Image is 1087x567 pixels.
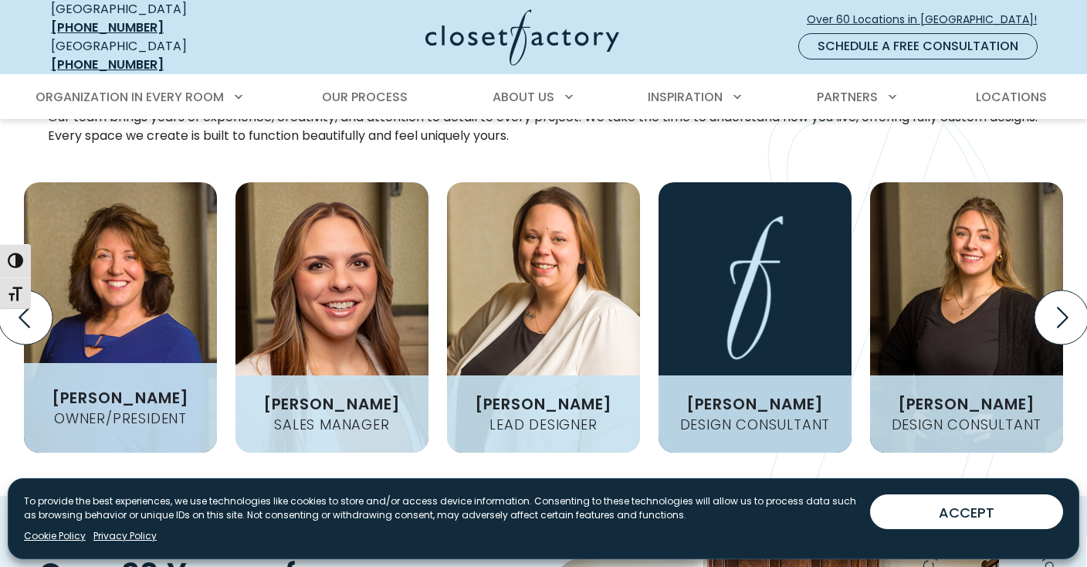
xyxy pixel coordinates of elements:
h3: [PERSON_NAME] [469,396,618,412]
span: Organization in Every Room [36,88,224,106]
h4: Owner/President [48,412,193,426]
button: ACCEPT [870,494,1063,529]
p: To provide the best experiences, we use technologies like cookies to store and/or access device i... [24,494,858,522]
p: Our team brings years of experience, creativity, and attention to detail to every project. We tak... [48,108,1039,145]
img: Closet Factory Pittsburgh Lacey Hosbach [235,182,428,453]
h3: [PERSON_NAME] [892,396,1041,412]
img: Closet Factory Pittsburgh Meagen Bunner [447,182,640,453]
img: Closet Factory Logo [425,9,619,66]
img: Closet Factory Pittsburgh Alexa Henckel [870,182,1063,453]
span: Inspiration [648,88,723,106]
img: Cindy Cunningham [659,182,852,453]
span: About Us [493,88,554,106]
h3: [PERSON_NAME] [46,390,195,406]
span: Our Process [322,88,408,106]
h3: [PERSON_NAME] [257,396,407,412]
h4: Sales Manager [268,418,395,432]
h3: [PERSON_NAME] [680,396,830,412]
a: [PHONE_NUMBER] [51,56,164,73]
div: [GEOGRAPHIC_DATA] [51,37,275,74]
a: [PHONE_NUMBER] [51,19,164,36]
a: Privacy Policy [93,529,157,543]
span: Over 60 Locations in [GEOGRAPHIC_DATA]! [807,12,1049,28]
a: Schedule a Free Consultation [798,33,1038,59]
h4: Design Consultant [886,418,1048,432]
img: Closet Factory Pittsburgh Michelle Walters [24,182,217,453]
span: Partners [817,88,878,106]
nav: Primary Menu [25,76,1062,119]
a: Over 60 Locations in [GEOGRAPHIC_DATA]! [806,6,1050,33]
h4: Lead Designer [483,418,603,432]
span: Locations [976,88,1047,106]
a: Cookie Policy [24,529,86,543]
h4: Design Consultant [674,418,837,432]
